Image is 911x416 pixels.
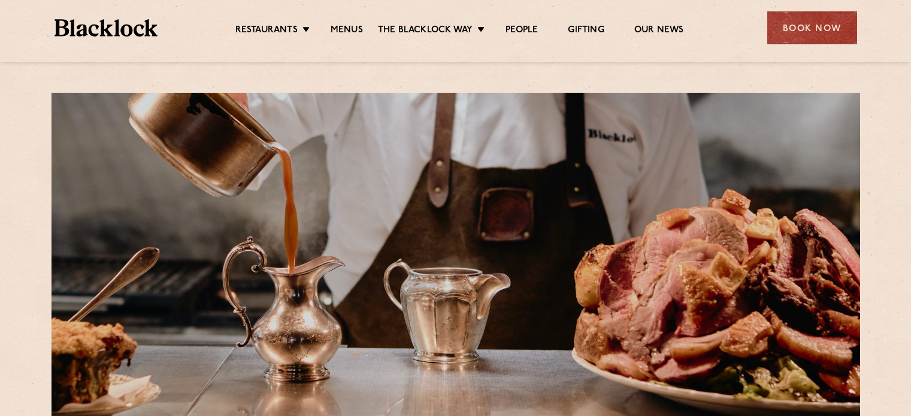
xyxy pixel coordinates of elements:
a: Our News [634,25,684,38]
img: BL_Textured_Logo-footer-cropped.svg [55,19,158,37]
a: Gifting [568,25,604,38]
a: Menus [331,25,363,38]
div: Book Now [767,11,857,44]
a: People [506,25,538,38]
a: Restaurants [235,25,298,38]
a: The Blacklock Way [378,25,473,38]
